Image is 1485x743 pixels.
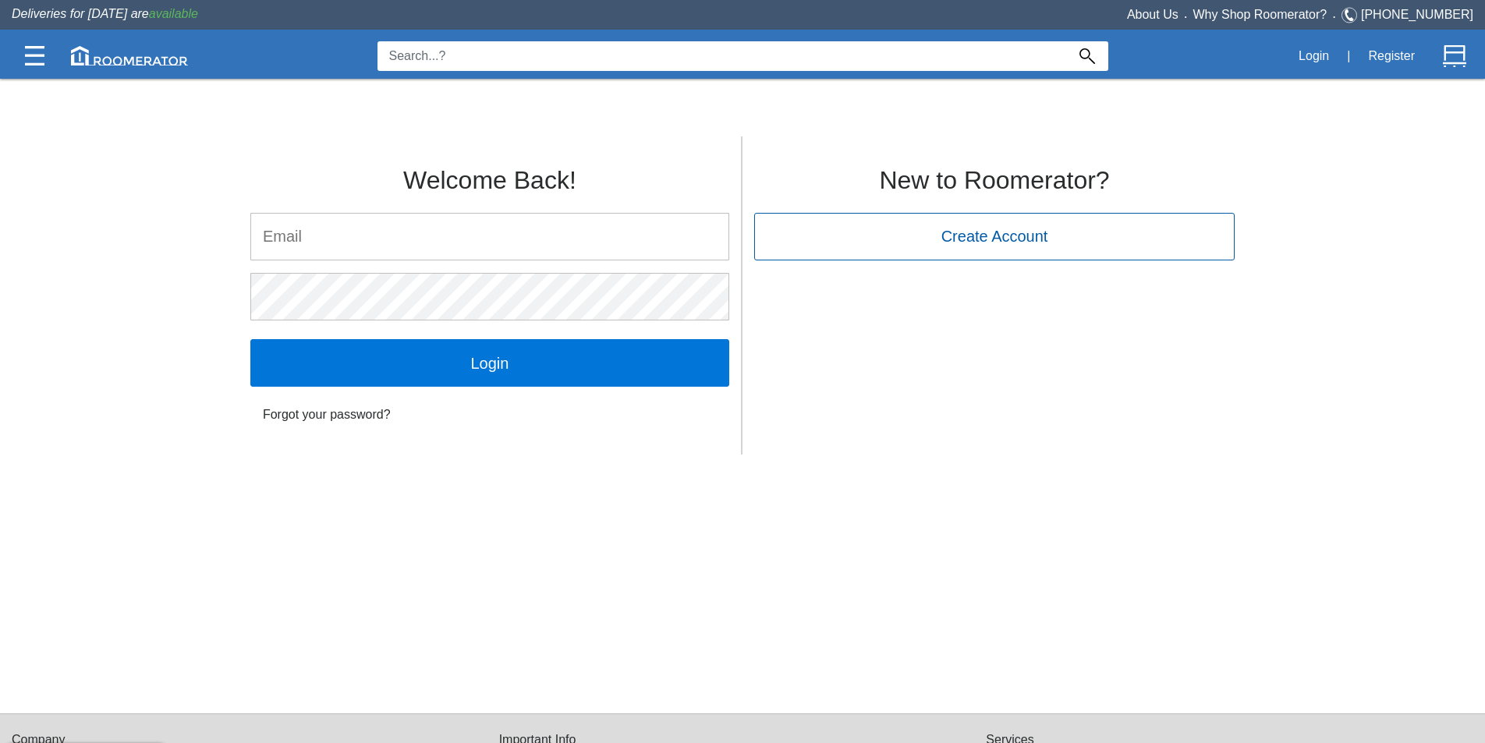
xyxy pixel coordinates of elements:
span: • [1178,13,1193,20]
span: • [1327,13,1341,20]
input: Email [251,214,728,260]
button: Create Account [754,213,1235,260]
h2: Welcome Back! [250,167,729,194]
h2: New to Roomerator? [754,167,1235,194]
button: Register [1359,40,1423,73]
a: Forgot your password? [250,399,729,430]
a: [PHONE_NUMBER] [1361,8,1473,21]
img: Telephone.svg [1341,5,1361,25]
span: Deliveries for [DATE] are [12,7,198,20]
div: | [1338,39,1359,73]
a: About Us [1127,8,1178,21]
input: Search...? [377,41,1066,71]
button: Login [1290,40,1338,73]
img: Categories.svg [25,46,44,65]
a: Why Shop Roomerator? [1193,8,1327,21]
img: Cart.svg [1443,44,1466,68]
span: available [149,7,198,20]
input: Login [250,339,729,386]
img: roomerator-logo.svg [71,46,188,65]
img: Search_Icon.svg [1079,48,1095,64]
